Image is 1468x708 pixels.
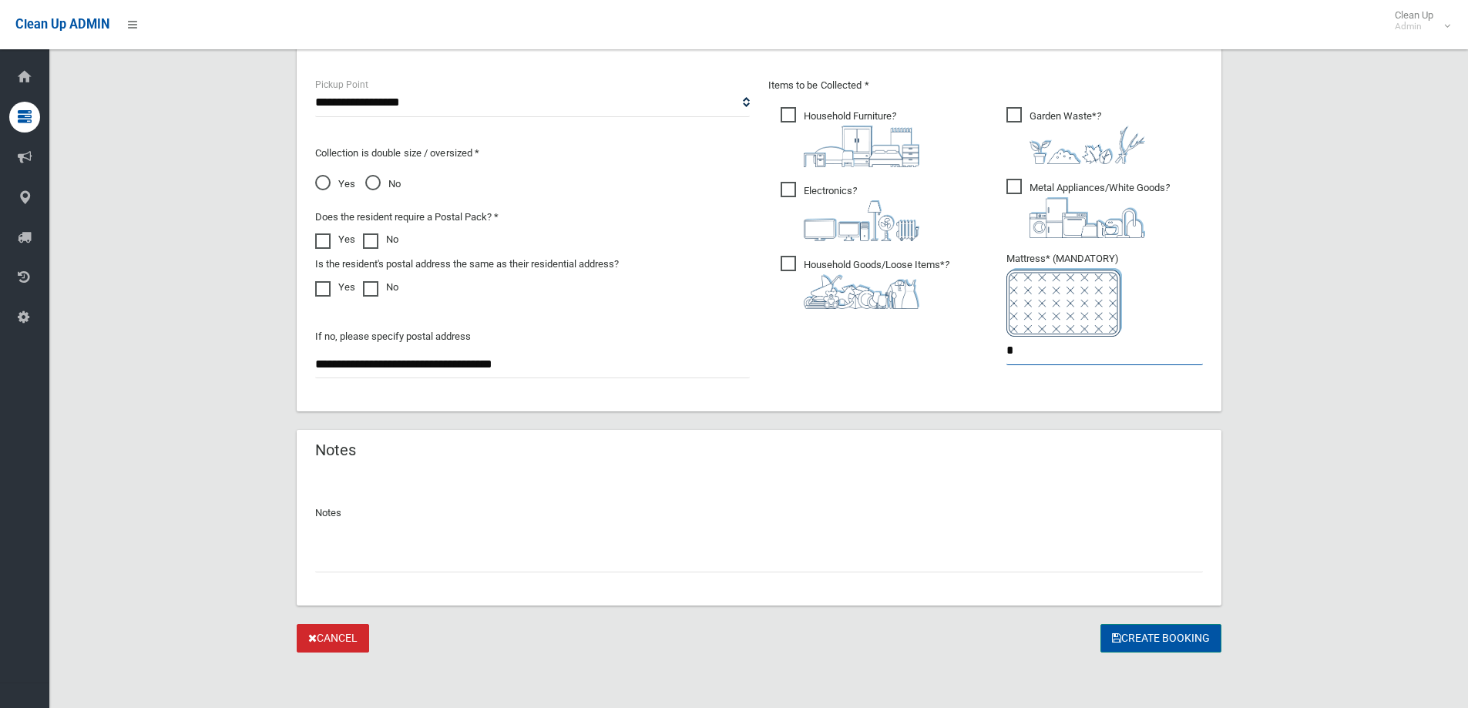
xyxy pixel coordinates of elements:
p: Notes [315,504,1203,522]
span: Mattress* (MANDATORY) [1006,253,1203,337]
label: Does the resident require a Postal Pack? * [315,208,499,226]
img: 36c1b0289cb1767239cdd3de9e694f19.png [1030,197,1145,238]
span: Metal Appliances/White Goods [1006,179,1170,238]
span: Household Goods/Loose Items* [781,256,949,309]
p: Items to be Collected * [768,76,1203,95]
span: Household Furniture [781,107,919,167]
label: Is the resident's postal address the same as their residential address? [315,255,619,273]
i: ? [804,110,919,167]
img: 4fd8a5c772b2c999c83690221e5242e0.png [1030,126,1145,164]
img: b13cc3517677393f34c0a387616ef184.png [804,274,919,309]
button: Create Booking [1100,624,1221,653]
span: Clean Up ADMIN [15,17,109,32]
span: Garden Waste* [1006,107,1145,164]
span: Electronics [781,182,919,241]
span: No [365,175,401,193]
i: ? [804,259,949,309]
i: ? [1030,110,1145,164]
span: Yes [315,175,355,193]
label: Yes [315,278,355,297]
label: No [363,230,398,249]
img: e7408bece873d2c1783593a074e5cb2f.png [1006,268,1122,337]
i: ? [804,185,919,241]
img: aa9efdbe659d29b613fca23ba79d85cb.png [804,126,919,167]
p: Collection is double size / oversized * [315,144,750,163]
header: Notes [297,435,375,465]
small: Admin [1395,21,1433,32]
label: No [363,278,398,297]
i: ? [1030,182,1170,238]
label: Yes [315,230,355,249]
a: Cancel [297,624,369,653]
label: If no, please specify postal address [315,327,471,346]
img: 394712a680b73dbc3d2a6a3a7ffe5a07.png [804,200,919,241]
span: Clean Up [1387,9,1449,32]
